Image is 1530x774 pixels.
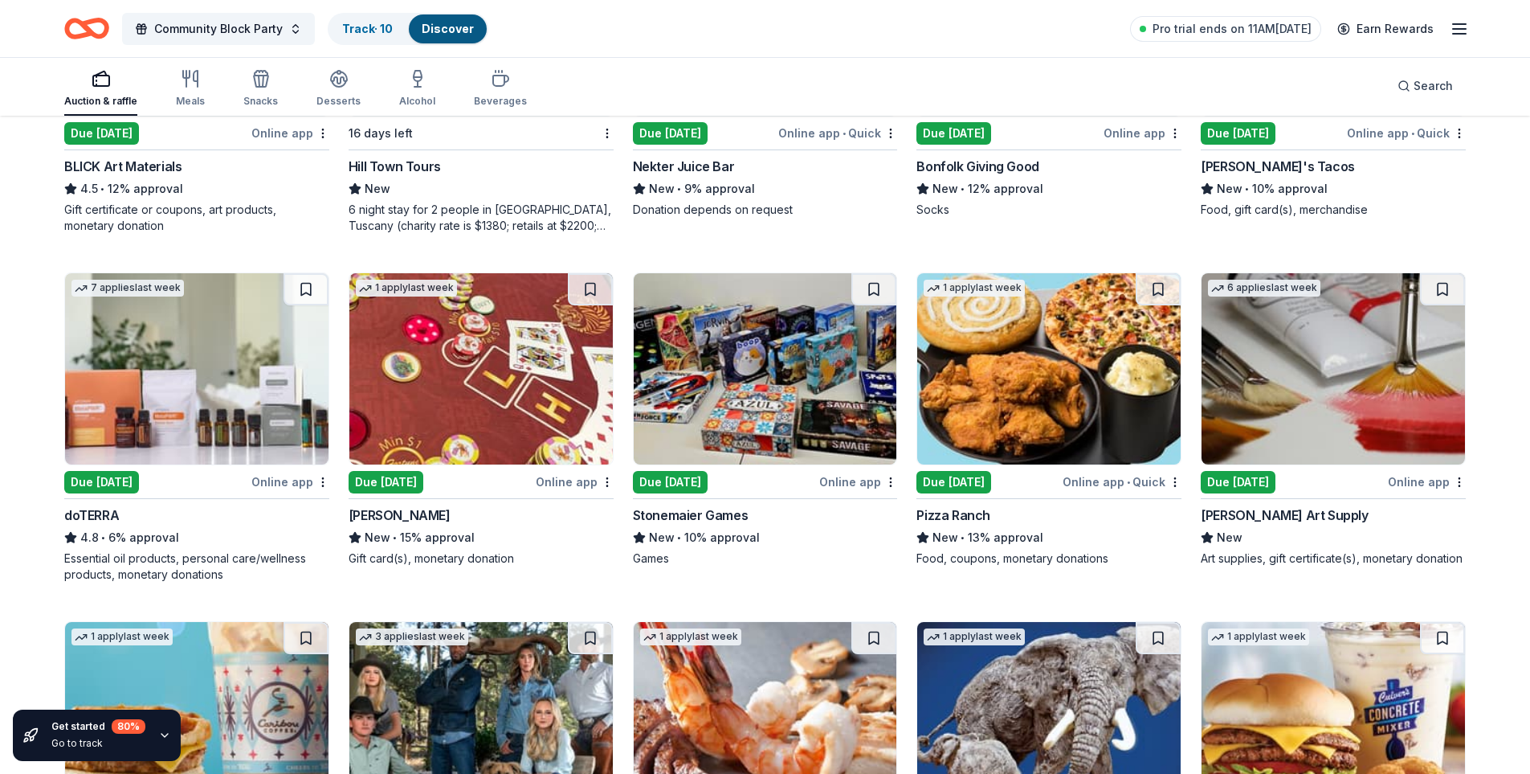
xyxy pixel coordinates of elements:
div: Beverages [474,95,527,108]
div: doTERRA [64,506,119,525]
span: • [1127,476,1130,489]
div: Gift card(s), monetary donation [349,551,614,567]
img: Image for Boyd Gaming [349,273,613,465]
div: Due [DATE] [1201,471,1275,493]
button: Track· 10Discover [328,13,488,45]
a: Discover [422,22,474,35]
div: Online app [1104,123,1181,143]
div: 1 apply last week [640,629,741,645]
span: • [677,182,681,195]
div: Online app [1388,472,1466,492]
div: 9% approval [633,179,898,199]
div: Alcohol [399,95,435,108]
button: Snacks [243,63,278,116]
div: Get started [51,719,145,734]
button: Meals [176,63,205,116]
div: Due [DATE] [349,471,423,493]
div: 16 days left [349,124,413,143]
div: Online app [819,472,897,492]
div: 6% approval [64,528,329,547]
button: Alcohol [399,63,435,116]
span: • [961,182,965,195]
span: • [1411,127,1414,140]
div: Art supplies, gift certificate(s), monetary donation [1201,551,1466,567]
span: New [1217,528,1242,547]
div: 7 applies last week [71,280,184,297]
div: Pizza Ranch [916,506,990,525]
span: • [1246,182,1250,195]
a: Image for doTERRA7 applieslast weekDue [DATE]Online appdoTERRA4.8•6% approvalEssential oil produc... [64,272,329,583]
div: Hill Town Tours [349,157,441,176]
span: Search [1414,76,1453,96]
a: Image for Stonemaier GamesDue [DATE]Online appStonemaier GamesNew•10% approvalGames [633,272,898,567]
img: Image for Trekell Art Supply [1202,273,1465,465]
div: 12% approval [64,179,329,199]
div: Auction & raffle [64,95,137,108]
span: New [649,179,675,199]
span: • [843,127,846,140]
span: Pro trial ends on 11AM[DATE] [1153,19,1312,39]
img: Image for doTERRA [65,273,328,465]
div: Meals [176,95,205,108]
img: Image for Stonemaier Games [634,273,897,465]
button: Auction & raffle [64,63,137,116]
div: Gift certificate or coupons, art products, monetary donation [64,202,329,234]
div: Online app [536,472,614,492]
div: 1 apply last week [356,280,457,297]
div: Snacks [243,95,278,108]
div: [PERSON_NAME]'s Tacos [1201,157,1355,176]
div: Socks [916,202,1181,218]
div: Due [DATE] [64,122,139,145]
div: Due [DATE] [1201,122,1275,145]
div: Online app Quick [1063,472,1181,492]
div: 10% approval [1201,179,1466,199]
div: 12% approval [916,179,1181,199]
span: New [1217,179,1242,199]
div: 1 apply last week [1208,629,1309,645]
div: Food, coupons, monetary donations [916,551,1181,567]
a: Pro trial ends on 11AM[DATE] [1130,16,1321,42]
div: Stonemaier Games [633,506,749,525]
button: Community Block Party [122,13,315,45]
span: New [365,179,390,199]
div: 10% approval [633,528,898,547]
div: 1 apply last week [71,629,173,645]
div: 15% approval [349,528,614,547]
div: 1 apply last week [924,280,1025,297]
div: [PERSON_NAME] Art Supply [1201,506,1368,525]
div: Bonfolk Giving Good [916,157,1038,176]
span: Community Block Party [154,19,283,39]
div: Nekter Juice Bar [633,157,735,176]
span: 4.5 [80,179,98,199]
div: Donation depends on request [633,202,898,218]
div: 13% approval [916,528,1181,547]
button: Beverages [474,63,527,116]
a: Image for Boyd Gaming1 applylast weekDue [DATE]Online app[PERSON_NAME]New•15% approvalGift card(s... [349,272,614,567]
div: Due [DATE] [916,122,991,145]
a: Home [64,10,109,47]
span: 4.8 [80,528,99,547]
a: Image for Pizza Ranch1 applylast weekDue [DATE]Online app•QuickPizza RanchNew•13% approvalFood, c... [916,272,1181,567]
a: Earn Rewards [1328,14,1443,43]
div: Desserts [316,95,361,108]
span: • [101,531,105,544]
div: Due [DATE] [916,471,991,493]
div: 80 % [112,719,145,734]
div: Online app Quick [778,123,897,143]
div: Online app [251,123,329,143]
span: • [393,531,397,544]
span: New [932,179,958,199]
span: New [932,528,958,547]
span: New [649,528,675,547]
div: Due [DATE] [633,122,708,145]
button: Desserts [316,63,361,116]
div: 3 applies last week [356,629,468,645]
div: Online app [251,472,329,492]
div: Go to track [51,737,145,750]
a: Track· 10 [342,22,393,35]
div: 6 applies last week [1208,280,1320,297]
span: • [677,531,681,544]
div: Online app Quick [1347,123,1466,143]
span: New [365,528,390,547]
div: 6 night stay for 2 people in [GEOGRAPHIC_DATA], Tuscany (charity rate is $1380; retails at $2200;... [349,202,614,234]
